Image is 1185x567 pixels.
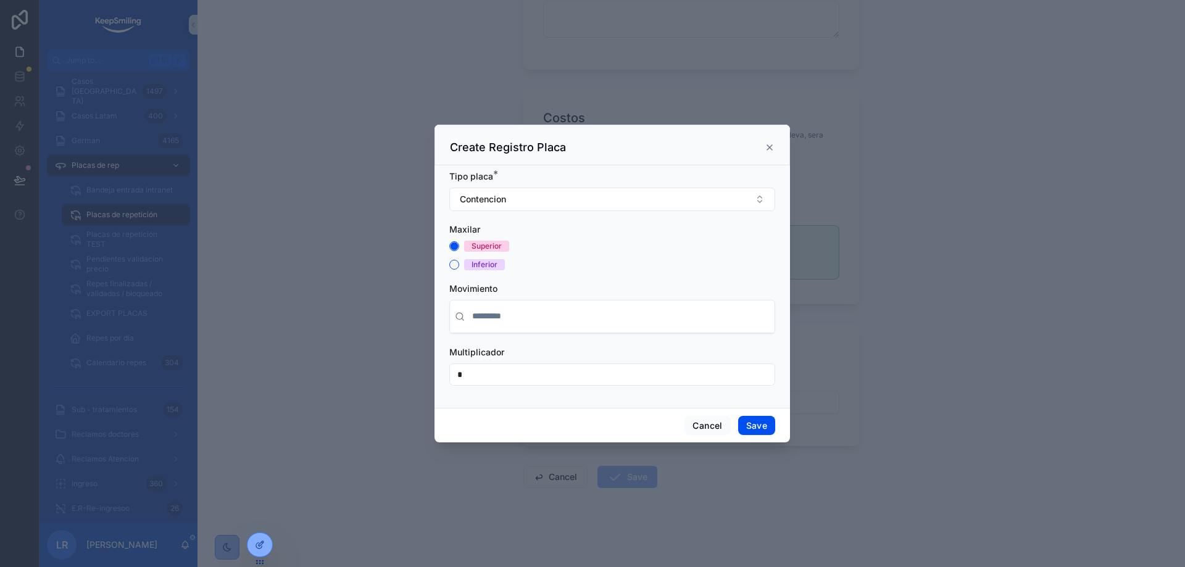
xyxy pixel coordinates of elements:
[450,140,566,155] h3: Create Registro Placa
[449,224,480,234] span: Maxilar
[449,283,497,294] span: Movimiento
[684,416,730,436] button: Cancel
[472,259,497,270] div: Inferior
[460,193,506,205] span: Contencion
[449,171,493,181] span: Tipo placa
[449,347,504,357] span: Multiplicador
[738,416,775,436] button: Save
[472,241,502,252] div: Superior
[449,188,775,211] button: Select Button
